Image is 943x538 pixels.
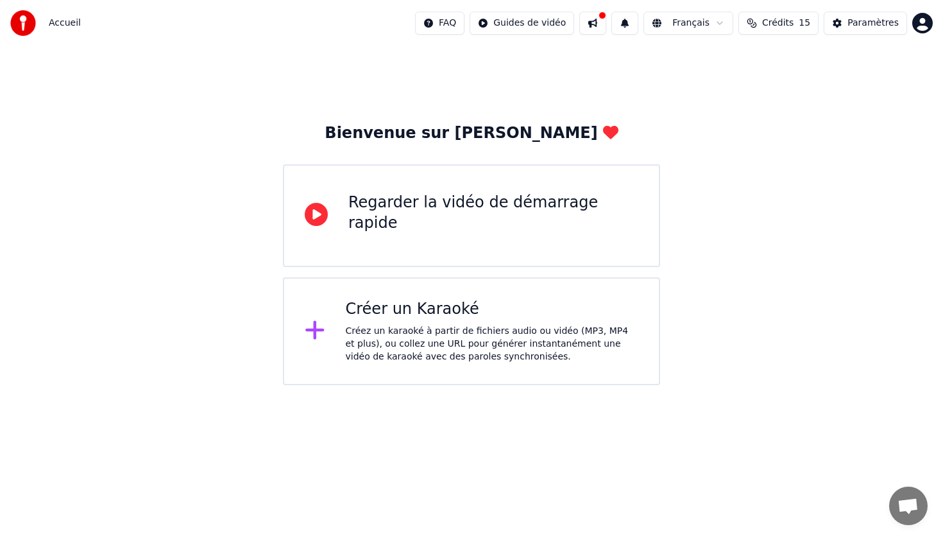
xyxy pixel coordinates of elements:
[799,17,810,30] span: 15
[325,123,618,144] div: Bienvenue sur [PERSON_NAME]
[346,299,639,320] div: Créer un Karaoké
[847,17,899,30] div: Paramètres
[470,12,574,35] button: Guides de vidéo
[738,12,819,35] button: Crédits15
[824,12,907,35] button: Paramètres
[415,12,464,35] button: FAQ
[346,325,639,363] div: Créez un karaoké à partir de fichiers audio ou vidéo (MP3, MP4 et plus), ou collez une URL pour g...
[889,487,928,525] div: Ouvrir le chat
[348,193,638,234] div: Regarder la vidéo de démarrage rapide
[49,17,81,30] nav: breadcrumb
[49,17,81,30] span: Accueil
[10,10,36,36] img: youka
[762,17,794,30] span: Crédits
